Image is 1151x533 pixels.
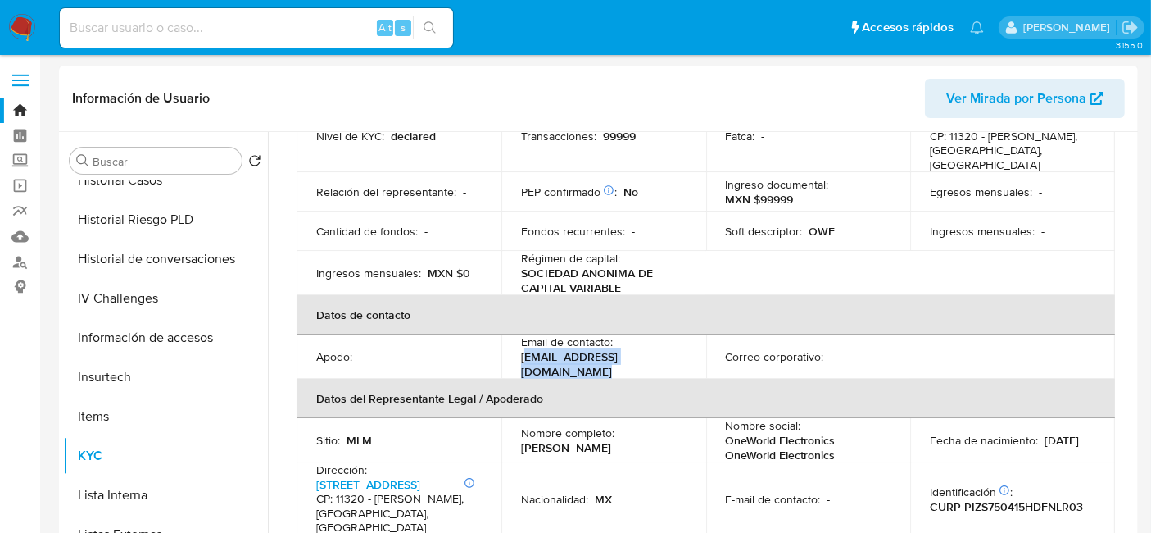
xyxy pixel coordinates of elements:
[726,418,801,433] p: Nombre social :
[316,462,367,477] p: Dirección :
[930,130,1089,173] h4: CP: 11320 - [PERSON_NAME], [GEOGRAPHIC_DATA], [GEOGRAPHIC_DATA]
[1023,20,1116,35] p: irma.suarez@mercadolibre.com.mx
[316,433,340,448] p: Sitio :
[316,184,456,199] p: Relación del representante :
[316,349,352,364] p: Apodo :
[63,239,268,279] button: Historial de conversaciones
[930,499,1083,514] p: CURP PIZS750415HDFNLR03
[632,224,635,239] p: -
[76,154,89,167] button: Buscar
[726,224,803,239] p: Soft descriptor :
[63,476,268,515] button: Lista Interna
[413,16,446,39] button: search-icon
[316,266,421,280] p: Ingresos mensuales :
[248,154,261,172] button: Volver al orden por defecto
[521,492,588,507] p: Nacionalidad :
[63,358,268,397] button: Insurtech
[726,492,821,507] p: E-mail de contacto :
[63,397,268,436] button: Items
[378,20,392,35] span: Alt
[72,90,210,107] h1: Información de Usuario
[930,184,1032,199] p: Egresos mensuales :
[521,251,620,266] p: Régimen de capital :
[521,184,617,199] p: PEP confirmado :
[463,184,466,199] p: -
[424,224,428,239] p: -
[521,224,625,239] p: Fondos recurrentes :
[63,161,268,200] button: Historial Casos
[603,129,636,143] p: 99999
[316,476,420,493] a: [STREET_ADDRESS]
[862,19,954,36] span: Accesos rápidos
[726,129,755,143] p: Fatca :
[946,79,1086,118] span: Ver Mirada por Persona
[925,79,1125,118] button: Ver Mirada por Persona
[63,200,268,239] button: Historial Riesgo PLD
[93,154,235,169] input: Buscar
[726,433,885,462] p: OneWorld Electronics OneWorld Electronics
[63,318,268,358] button: Información de accesos
[1045,433,1079,448] p: [DATE]
[623,184,638,199] p: No
[428,266,470,280] p: MXN $0
[930,224,1035,239] p: Ingresos mensuales :
[297,295,1115,335] th: Datos de contacto
[316,224,418,239] p: Cantidad de fondos :
[359,349,362,364] p: -
[970,20,984,34] a: Notificaciones
[316,129,384,143] p: Nivel de KYC :
[1041,224,1045,239] p: -
[930,485,1013,499] p: Identificación :
[930,433,1038,448] p: Fecha de nacimiento :
[809,224,836,239] p: OWE
[63,279,268,318] button: IV Challenges
[521,349,680,379] p: [EMAIL_ADDRESS][DOMAIN_NAME]
[347,433,372,448] p: MLM
[1039,184,1042,199] p: -
[521,266,680,295] p: SOCIEDAD ANONIMA DE CAPITAL VARIABLE
[726,349,824,364] p: Correo corporativo :
[726,177,829,192] p: Ingreso documental :
[391,129,436,143] p: declared
[595,492,612,507] p: MX
[831,349,834,364] p: -
[827,492,831,507] p: -
[726,192,794,207] p: MXN $99999
[521,440,611,455] p: [PERSON_NAME]
[521,426,614,440] p: Nombre completo :
[60,17,453,39] input: Buscar usuario o caso...
[1122,19,1139,36] a: Salir
[521,129,596,143] p: Transacciones :
[521,335,613,349] p: Email de contacto :
[297,379,1115,418] th: Datos del Representante Legal / Apoderado
[63,436,268,476] button: KYC
[401,20,406,35] span: s
[762,129,765,143] p: -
